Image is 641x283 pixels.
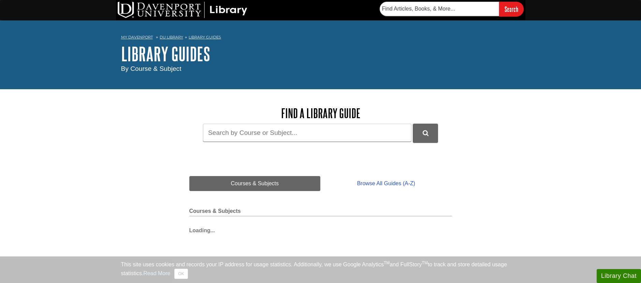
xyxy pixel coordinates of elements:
[203,124,411,142] input: Search by Course or Subject...
[189,176,321,191] a: Courses & Subjects
[174,269,188,279] button: Close
[380,2,499,16] input: Find Articles, Books, & More...
[189,208,452,216] h2: Courses & Subjects
[160,35,183,40] a: DU Library
[422,261,428,265] sup: TM
[143,270,170,276] a: Read More
[380,2,524,16] form: Searches DU Library's articles, books, and more
[189,35,221,40] a: Library Guides
[189,223,452,235] div: Loading...
[121,34,153,40] a: My Davenport
[121,64,520,74] div: By Course & Subject
[121,33,520,44] nav: breadcrumb
[189,106,452,120] h2: Find a Library Guide
[121,44,520,64] h1: Library Guides
[423,130,428,136] i: Search Library Guides
[499,2,524,16] input: Search
[121,261,520,279] div: This site uses cookies and records your IP address for usage statistics. Additionally, we use Goo...
[384,261,390,265] sup: TM
[320,176,452,191] a: Browse All Guides (A-Z)
[597,269,641,283] button: Library Chat
[118,2,247,18] img: DU Library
